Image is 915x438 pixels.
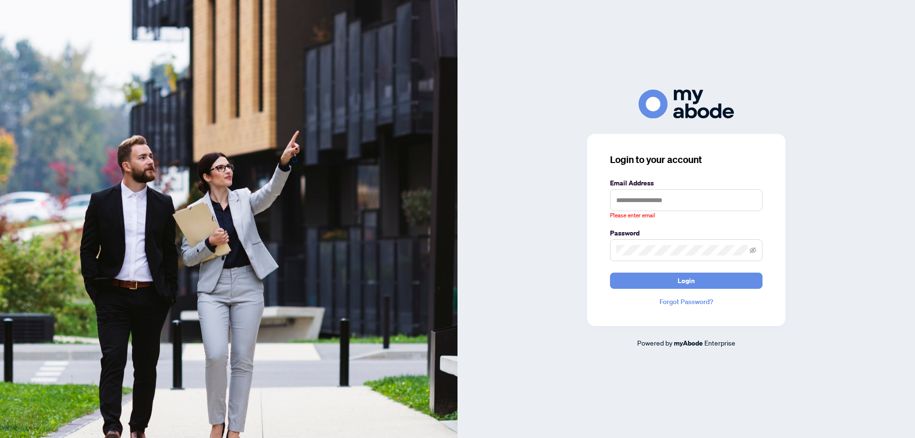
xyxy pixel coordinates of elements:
label: Email Address [610,178,762,188]
span: Please enter email [610,211,655,220]
label: Password [610,228,762,238]
h3: Login to your account [610,153,762,166]
a: myAbode [674,338,703,348]
button: Login [610,273,762,289]
span: Powered by [637,338,672,347]
span: Login [678,273,695,288]
span: Enterprise [704,338,735,347]
span: eye-invisible [750,247,756,254]
a: Forgot Password? [610,296,762,307]
img: ma-logo [639,90,734,119]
